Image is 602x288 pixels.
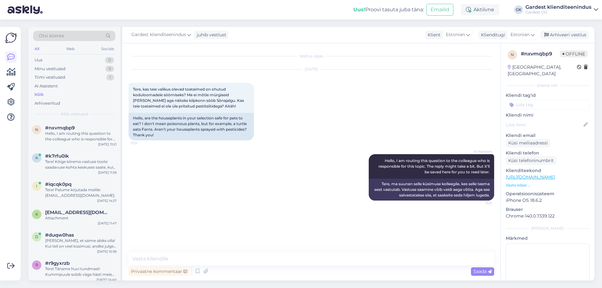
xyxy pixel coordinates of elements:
span: #duqw0has [45,232,74,238]
div: Arhiveeri vestlus [541,31,589,39]
div: Attachment [45,215,117,221]
span: k [35,212,38,217]
p: Vaata edasi ... [506,182,589,188]
div: [DATE] 14:40 [97,277,117,282]
button: Emailid [426,4,453,16]
span: d [35,234,38,239]
span: n [511,52,514,57]
span: #r9gyxrzb [45,260,70,266]
span: Offline [560,50,588,57]
div: [PERSON_NAME] [506,226,589,231]
span: Hello, I am routing this question to the colleague who is responsible for this topic. The reply m... [378,158,491,174]
div: [DATE] 13:21 [98,142,117,147]
span: Saada [473,269,492,274]
span: i [36,184,37,188]
span: Otsi kliente [39,33,64,39]
div: Hello, I am routing this question to the colleague who is responsible for this topic. The reply m... [45,131,117,142]
div: Arhiveeritud [34,100,60,107]
div: AI Assistent [34,83,58,89]
input: Lisa tag [506,100,589,109]
span: Kõik vestlused [61,111,88,117]
div: 1 [106,74,114,81]
p: Kliendi nimi [506,112,589,118]
div: Aktiivne [461,4,499,15]
span: AI Assistent [469,149,492,154]
div: [PERSON_NAME], et saime abiks olla! Kui teil on veel küsimusi, andke julgelt teada. [45,238,117,249]
b: Uus! [353,7,365,13]
div: Klient [425,32,441,38]
span: r [35,263,38,267]
p: Kliendi tag'id [506,92,589,99]
div: [DATE] [129,66,494,72]
span: karjet@hot.ee [45,210,110,215]
div: Kliendi info [506,83,589,88]
div: [DATE] 11:56 [98,170,117,175]
div: Küsi meiliaadressi [506,139,550,147]
div: Uus [34,57,42,63]
div: Privaatne kommentaar [129,267,190,276]
div: juhib vestlust [194,32,226,38]
p: Klienditeekond [506,167,589,174]
span: #k7rfu0ik [45,153,69,159]
span: 13:21 [130,141,154,145]
p: Kliendi telefon [506,150,589,156]
div: Minu vestlused [34,66,66,72]
div: Vestlus algas [129,53,494,59]
div: Tiimi vestlused [34,74,65,81]
p: Brauser [506,206,589,213]
p: Märkmed [506,235,589,242]
div: Küsi telefoninumbrit [506,156,556,165]
div: [DATE] 10:36 [97,249,117,254]
div: [DATE] 11:47 [98,221,117,226]
div: Tere, ma suunan selle küsimuse kolleegile, kes selle teema eest vastutab. Vastuse saamine võib ve... [369,179,494,201]
img: Askly Logo [5,32,17,44]
span: n [35,127,38,132]
span: Estonian [510,31,530,38]
div: Proovi tasuta juba täna: [353,6,424,13]
div: Tere! Kõige kiirema vastuse toote saadavuse kohta keskuses saate, kui helistate telefonil 741 2110. [45,159,117,170]
div: Kõik [34,92,44,98]
div: Gardest klienditeenindus [525,5,591,10]
div: Gardest OÜ [525,10,591,15]
div: Hello, are the houseplants in your selection safe for pets to eat? I don't mean poisonous plants,... [129,113,254,140]
p: Operatsioonisüsteem [506,191,589,197]
p: Kliendi email [506,132,589,139]
div: Tere! Täname huvi tundmast! Kummipuule sobib väga hästi meie keskuses müüdav see muld : [URL][DOM... [45,266,117,277]
div: Socials [100,45,115,53]
div: Tere! Palume kirjutada meilile [EMAIL_ADDRESS][DOMAIN_NAME]. [45,187,117,198]
div: 9 [105,66,114,72]
span: 13:21 [469,201,492,206]
p: iPhone OS 18.6.2 [506,197,589,204]
div: GK [514,5,523,14]
span: #iqcqk0pq [45,181,71,187]
a: [URL][DOMAIN_NAME] [506,174,555,180]
span: #nxvmqbp9 [45,125,75,131]
span: k [35,155,38,160]
div: # nxvmqbp9 [521,50,560,58]
div: Klienditugi [478,32,505,38]
span: Estonian [446,31,465,38]
div: [GEOGRAPHIC_DATA], [GEOGRAPHIC_DATA] [508,64,577,77]
div: 0 [105,57,114,63]
a: Gardest klienditeenindusGardest OÜ [525,5,598,15]
input: Lisa nimi [506,121,582,128]
div: All [33,45,40,53]
div: [DATE] 14:27 [97,198,117,203]
div: Web [65,45,76,53]
span: Gardest klienditeenindus [131,31,186,38]
p: Chrome 140.0.7339.122 [506,213,589,219]
span: Tere, kas teie valikus olevad toataimed on ohutud koduloomadele söömiseks? Ma ei mõtle mürgiseid ... [133,87,245,108]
